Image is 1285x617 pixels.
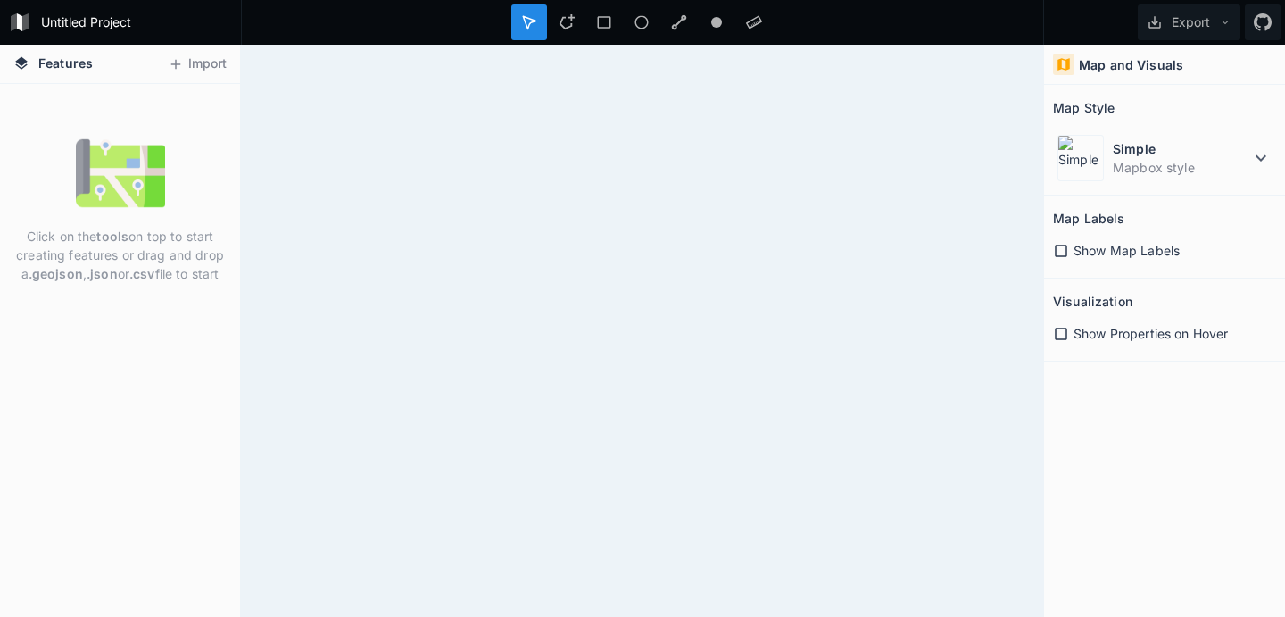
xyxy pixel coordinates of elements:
h2: Visualization [1053,288,1132,315]
strong: tools [96,229,128,244]
strong: .csv [129,266,155,281]
h2: Map Style [1053,94,1115,121]
span: Show Map Labels [1074,241,1180,260]
strong: .json [87,266,118,281]
button: Export [1138,4,1240,40]
p: Click on the on top to start creating features or drag and drop a , or file to start [13,227,227,283]
dd: Mapbox style [1113,158,1250,177]
dt: Simple [1113,139,1250,158]
h2: Map Labels [1053,204,1124,232]
span: Features [38,54,93,72]
h4: Map and Visuals [1079,55,1183,74]
button: Import [159,50,236,79]
span: Show Properties on Hover [1074,324,1228,343]
strong: .geojson [29,266,83,281]
img: empty [76,129,165,218]
img: Simple [1057,135,1104,181]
